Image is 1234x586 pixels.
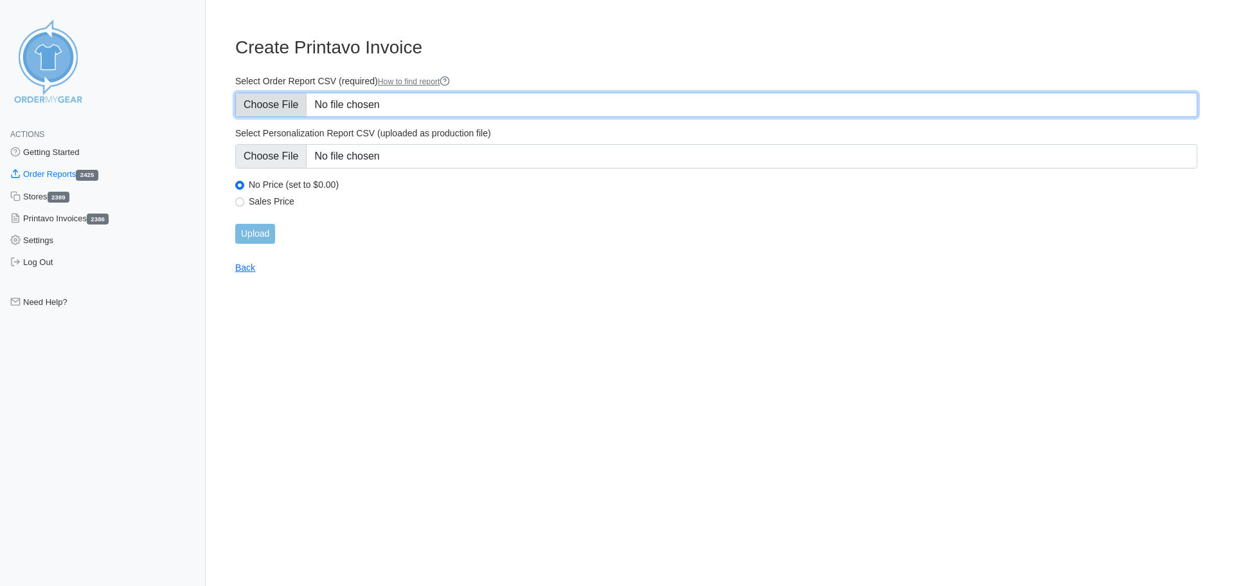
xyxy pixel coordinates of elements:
[235,37,1197,59] h3: Create Printavo Invoice
[48,192,69,203] span: 2389
[87,214,109,224] span: 2386
[235,262,255,273] a: Back
[235,75,1197,87] label: Select Order Report CSV (required)
[249,179,1197,190] label: No Price (set to $0.00)
[76,170,98,181] span: 2425
[378,77,451,86] a: How to find report
[235,224,275,244] input: Upload
[235,127,1197,139] label: Select Personalization Report CSV (uploaded as production file)
[249,196,1197,207] label: Sales Price
[10,130,44,139] span: Actions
